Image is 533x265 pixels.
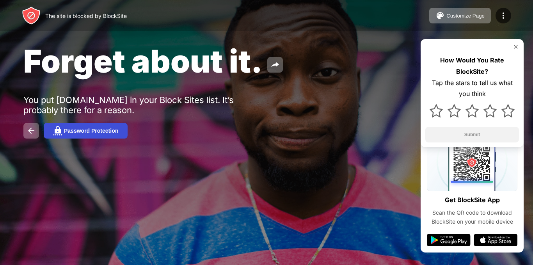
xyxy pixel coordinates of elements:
img: share.svg [270,60,280,69]
button: Password Protection [44,123,128,139]
img: rate-us-close.svg [513,44,519,50]
img: password.svg [53,126,62,135]
div: Get BlockSite App [445,194,500,206]
img: app-store.svg [474,234,517,246]
img: star.svg [483,104,497,117]
div: Customize Page [446,13,485,19]
div: The site is blocked by BlockSite [45,12,127,19]
button: Submit [425,127,519,142]
img: menu-icon.svg [499,11,508,20]
div: Scan the QR code to download BlockSite on your mobile device [427,208,517,226]
img: star.svg [430,104,443,117]
img: google-play.svg [427,234,471,246]
div: Password Protection [64,128,118,134]
div: Tap the stars to tell us what you think [425,77,519,100]
img: star.svg [448,104,461,117]
img: star.svg [501,104,515,117]
img: header-logo.svg [22,6,41,25]
img: star.svg [465,104,479,117]
span: Forget about it. [23,42,263,80]
button: Customize Page [429,8,491,23]
img: pallet.svg [435,11,445,20]
div: You put [DOMAIN_NAME] in your Block Sites list. It’s probably there for a reason. [23,95,265,115]
div: How Would You Rate BlockSite? [425,55,519,77]
img: back.svg [27,126,36,135]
